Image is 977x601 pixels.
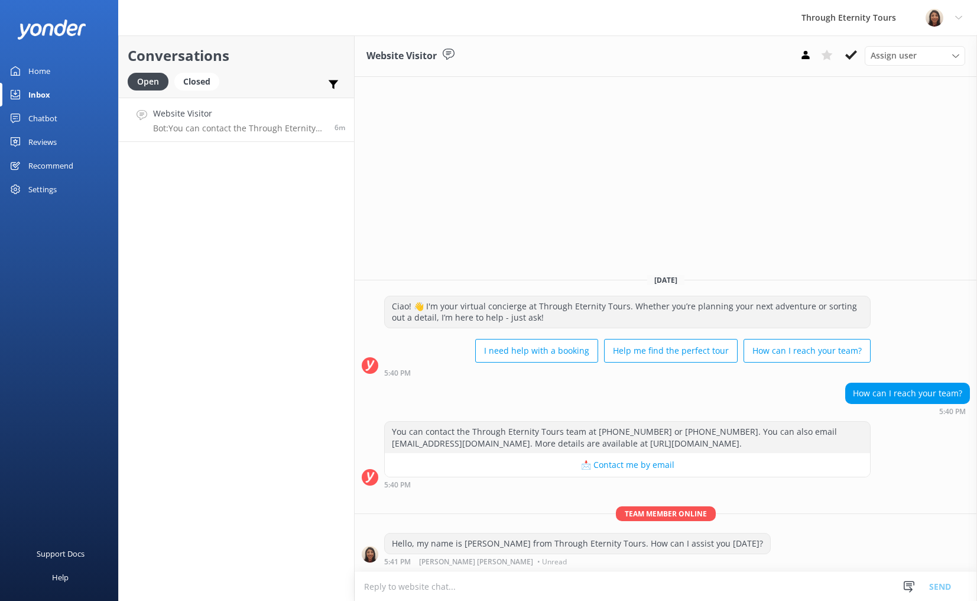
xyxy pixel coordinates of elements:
[384,482,411,489] strong: 5:40 PM
[128,44,345,67] h2: Conversations
[926,9,943,27] img: 725-1755267273.png
[871,49,917,62] span: Assign user
[28,130,57,154] div: Reviews
[28,59,50,83] div: Home
[384,369,871,377] div: 05:40pm 17-Aug-2025 (UTC +02:00) Europe/Amsterdam
[384,370,411,377] strong: 5:40 PM
[153,107,326,120] h4: Website Visitor
[419,558,533,566] span: [PERSON_NAME] [PERSON_NAME]
[119,98,354,142] a: Website VisitorBot:You can contact the Through Eternity Tours team at [PHONE_NUMBER] or [PHONE_NU...
[153,123,326,134] p: Bot: You can contact the Through Eternity Tours team at [PHONE_NUMBER] or [PHONE_NUMBER]. You can...
[384,558,411,566] strong: 5:41 PM
[744,339,871,363] button: How can I reach your team?
[647,275,684,285] span: [DATE]
[28,106,57,130] div: Chatbot
[366,49,437,64] h3: Website Visitor
[537,558,567,566] span: • Unread
[604,339,738,363] button: Help me find the perfect tour
[128,75,174,88] a: Open
[385,534,770,554] div: Hello, my name is [PERSON_NAME] from Through Eternity Tours. How can I assist you [DATE]?
[385,296,870,328] div: Ciao! 👋 I'm your virtual concierge at Through Eternity Tours. Whether you’re planning your next a...
[18,20,86,39] img: yonder-white-logo.png
[845,407,970,415] div: 05:40pm 17-Aug-2025 (UTC +02:00) Europe/Amsterdam
[174,75,225,88] a: Closed
[384,480,871,489] div: 05:40pm 17-Aug-2025 (UTC +02:00) Europe/Amsterdam
[616,506,716,521] span: Team member online
[28,154,73,177] div: Recommend
[475,339,598,363] button: I need help with a booking
[939,408,966,415] strong: 5:40 PM
[128,73,168,91] div: Open
[385,422,870,453] div: You can contact the Through Eternity Tours team at [PHONE_NUMBER] or [PHONE_NUMBER]. You can also...
[846,383,969,403] div: How can I reach your team?
[384,557,771,566] div: 05:41pm 17-Aug-2025 (UTC +02:00) Europe/Amsterdam
[385,453,870,477] button: 📩 Contact me by email
[174,73,219,91] div: Closed
[335,122,345,133] span: 05:40pm 17-Aug-2025 (UTC +02:00) Europe/Amsterdam
[28,177,57,201] div: Settings
[865,46,965,65] div: Assign User
[28,83,50,106] div: Inbox
[37,542,85,566] div: Support Docs
[52,566,69,589] div: Help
